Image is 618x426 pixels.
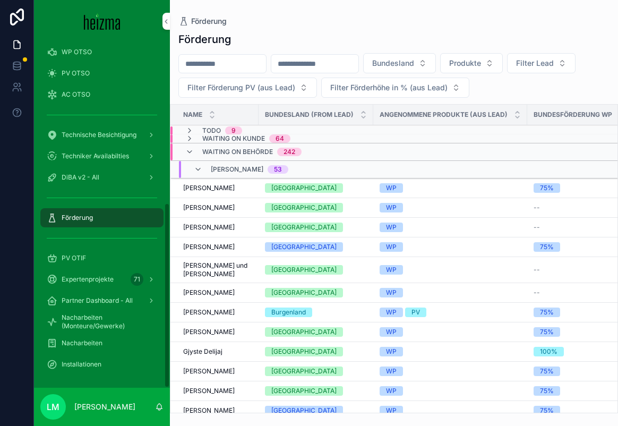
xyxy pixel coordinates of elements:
[211,165,263,174] span: [PERSON_NAME]
[40,147,164,166] a: Techniker Availabilties
[62,313,153,330] span: Nacharbeiten (Monteure/Gewerke)
[183,184,235,192] span: [PERSON_NAME]
[516,58,554,69] span: Filter Lead
[265,288,367,297] a: [GEOGRAPHIC_DATA]
[534,266,540,274] span: --
[380,327,521,337] a: WP
[265,242,367,252] a: [GEOGRAPHIC_DATA]
[380,406,521,415] a: WP
[330,82,448,93] span: Filter Förderhöhe in % (aus Lead)
[265,406,367,415] a: [GEOGRAPHIC_DATA]
[271,183,337,193] div: [GEOGRAPHIC_DATA]
[183,406,252,415] a: [PERSON_NAME]
[62,90,90,99] span: AC OTSO
[534,288,540,297] span: --
[40,125,164,144] a: Technische Besichtigung
[380,242,521,252] a: WP
[271,308,306,317] div: Burgenland
[380,203,521,212] a: WP
[40,334,164,353] a: Nacharbeiten
[271,386,337,396] div: [GEOGRAPHIC_DATA]
[380,288,521,297] a: WP
[540,242,554,252] div: 75%
[265,223,367,232] a: [GEOGRAPHIC_DATA]
[34,42,170,388] div: scrollable content
[271,223,337,232] div: [GEOGRAPHIC_DATA]
[321,78,469,98] button: Select Button
[540,308,554,317] div: 75%
[183,328,252,336] a: [PERSON_NAME]
[183,261,252,278] a: [PERSON_NAME] und [PERSON_NAME]
[265,308,367,317] a: Burgenland
[62,339,102,347] span: Nacharbeiten
[183,223,252,232] a: [PERSON_NAME]
[440,53,503,73] button: Select Button
[183,347,252,356] a: Gjyste Delijaj
[84,13,121,30] img: App logo
[183,203,252,212] a: [PERSON_NAME]
[183,387,235,395] span: [PERSON_NAME]
[62,131,136,139] span: Technische Besichtigung
[540,327,554,337] div: 75%
[202,134,265,143] span: Waiting on Kunde
[271,203,337,212] div: [GEOGRAPHIC_DATA]
[62,275,114,284] span: Expertenprojekte
[40,208,164,227] a: Förderung
[265,265,367,275] a: [GEOGRAPHIC_DATA]
[231,126,236,135] div: 9
[271,406,337,415] div: [GEOGRAPHIC_DATA]
[265,110,354,119] span: Bundesland (from Lead)
[380,367,521,376] a: WP
[178,16,227,27] a: Förderung
[62,214,93,222] span: Förderung
[183,243,235,251] span: [PERSON_NAME]
[47,401,59,413] span: LM
[183,184,252,192] a: [PERSON_NAME]
[265,386,367,396] a: [GEOGRAPHIC_DATA]
[183,387,252,395] a: [PERSON_NAME]
[380,110,508,119] span: Angenommene Produkte (aus Lead)
[62,69,90,78] span: PV OTSO
[271,367,337,376] div: [GEOGRAPHIC_DATA]
[386,242,397,252] div: WP
[540,386,554,396] div: 75%
[265,183,367,193] a: [GEOGRAPHIC_DATA]
[274,165,282,174] div: 53
[265,203,367,212] a: [GEOGRAPHIC_DATA]
[178,78,317,98] button: Select Button
[276,134,284,143] div: 64
[386,203,397,212] div: WP
[534,203,540,212] span: --
[386,308,397,317] div: WP
[411,308,420,317] div: PV
[265,347,367,356] a: [GEOGRAPHIC_DATA]
[40,85,164,104] a: AC OTSO
[183,203,235,212] span: [PERSON_NAME]
[271,288,337,297] div: [GEOGRAPHIC_DATA]
[265,327,367,337] a: [GEOGRAPHIC_DATA]
[183,367,252,376] a: [PERSON_NAME]
[40,270,164,289] a: Expertenprojekte71
[62,360,101,369] span: Installationen
[40,168,164,187] a: DiBA v2 - All
[183,367,235,376] span: [PERSON_NAME]
[380,183,521,193] a: WP
[202,126,221,135] span: TODO
[40,249,164,268] a: PV OTIF
[380,308,521,317] a: WPPV
[187,82,295,93] span: Filter Förderung PV (aus Lead)
[62,48,92,56] span: WP OTSO
[271,265,337,275] div: [GEOGRAPHIC_DATA]
[386,183,397,193] div: WP
[183,223,235,232] span: [PERSON_NAME]
[534,110,612,119] span: Bundesförderung WP
[380,386,521,396] a: WP
[386,406,397,415] div: WP
[62,254,86,262] span: PV OTIF
[380,347,521,356] a: WP
[271,327,337,337] div: [GEOGRAPHIC_DATA]
[386,327,397,337] div: WP
[183,328,235,336] span: [PERSON_NAME]
[271,242,337,252] div: [GEOGRAPHIC_DATA]
[507,53,576,73] button: Select Button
